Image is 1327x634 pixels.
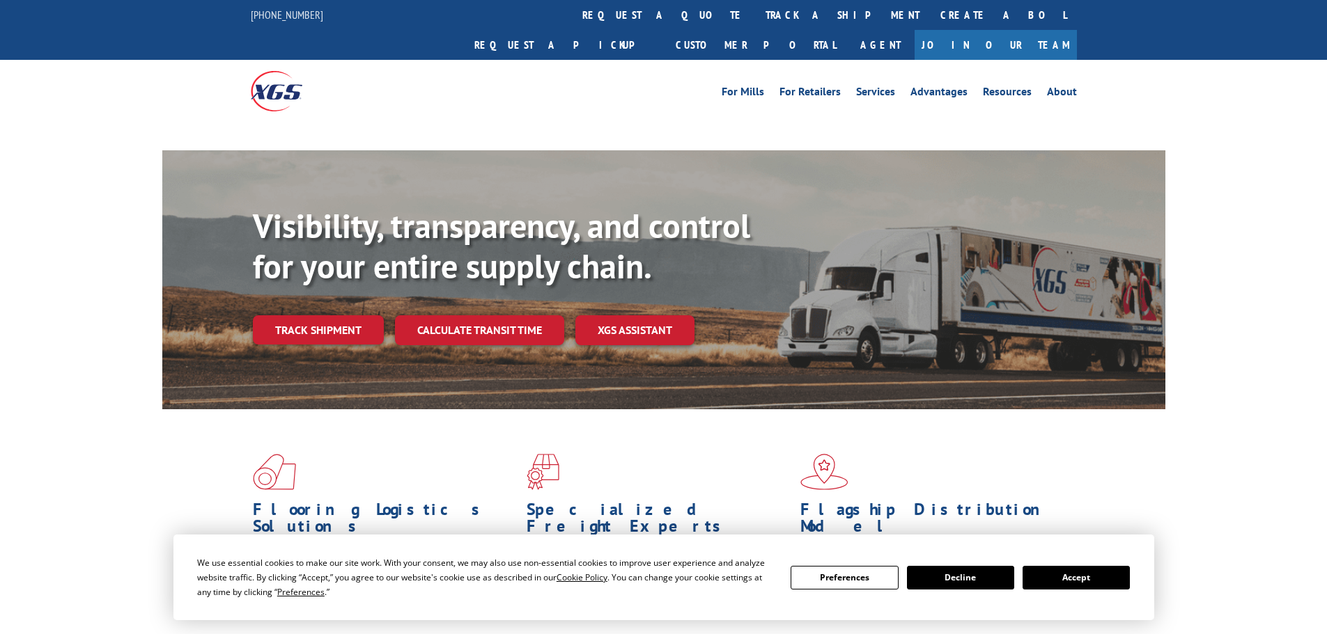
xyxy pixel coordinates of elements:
[253,315,384,344] a: Track shipment
[665,30,846,60] a: Customer Portal
[253,501,516,541] h1: Flooring Logistics Solutions
[253,454,296,490] img: xgs-icon-total-supply-chain-intelligence-red
[800,501,1064,541] h1: Flagship Distribution Model
[1023,566,1130,589] button: Accept
[856,86,895,102] a: Services
[983,86,1032,102] a: Resources
[910,86,968,102] a: Advantages
[722,86,764,102] a: For Mills
[915,30,1077,60] a: Join Our Team
[791,566,898,589] button: Preferences
[779,86,841,102] a: For Retailers
[277,586,325,598] span: Preferences
[846,30,915,60] a: Agent
[173,534,1154,620] div: Cookie Consent Prompt
[907,566,1014,589] button: Decline
[1047,86,1077,102] a: About
[527,454,559,490] img: xgs-icon-focused-on-flooring-red
[251,8,323,22] a: [PHONE_NUMBER]
[575,315,694,345] a: XGS ASSISTANT
[464,30,665,60] a: Request a pickup
[527,501,790,541] h1: Specialized Freight Experts
[800,454,848,490] img: xgs-icon-flagship-distribution-model-red
[395,315,564,345] a: Calculate transit time
[253,204,750,287] b: Visibility, transparency, and control for your entire supply chain.
[197,555,774,599] div: We use essential cookies to make our site work. With your consent, we may also use non-essential ...
[557,571,607,583] span: Cookie Policy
